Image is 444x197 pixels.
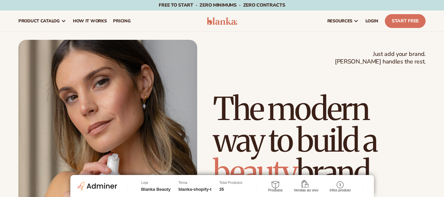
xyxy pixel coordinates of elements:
[213,93,426,188] h1: The modern way to build a brand
[110,11,134,32] a: pricing
[365,18,378,24] span: LOGIN
[362,11,382,32] a: LOGIN
[113,18,130,24] span: pricing
[335,50,426,66] span: Just add your brand. [PERSON_NAME] handles the rest.
[70,11,110,32] a: How It Works
[213,152,296,192] span: beauty
[73,18,107,24] span: How It Works
[327,18,352,24] span: resources
[385,14,426,28] a: Start Free
[15,11,70,32] a: product catalog
[18,18,60,24] span: product catalog
[324,11,362,32] a: resources
[207,17,238,25] img: logo
[159,2,285,8] span: Free to start · ZERO minimums · ZERO contracts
